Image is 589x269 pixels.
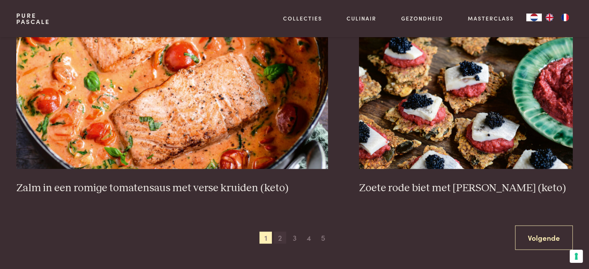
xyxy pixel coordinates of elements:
a: EN [542,14,557,21]
button: Uw voorkeuren voor toestemming voor trackingtechnologieën [570,250,583,263]
a: Zalm in een romige tomatensaus met verse kruiden (keto) Zalm in een romige tomatensaus met verse ... [16,14,328,194]
aside: Language selected: Nederlands [526,14,573,21]
a: Volgende [515,225,573,250]
a: NL [526,14,542,21]
span: 2 [274,231,286,244]
a: Masterclass [468,14,514,22]
h3: Zoete rode biet met [PERSON_NAME] (keto) [359,181,573,195]
ul: Language list [542,14,573,21]
a: Gezondheid [401,14,443,22]
span: 3 [288,231,301,244]
img: Zoete rode biet met zure haring (keto) [359,14,573,169]
span: 1 [259,231,272,244]
a: Culinair [347,14,376,22]
span: 5 [317,231,330,244]
a: Collecties [283,14,322,22]
img: Zalm in een romige tomatensaus met verse kruiden (keto) [16,14,328,169]
div: Language [526,14,542,21]
span: 4 [303,231,315,244]
a: FR [557,14,573,21]
a: Zoete rode biet met zure haring (keto) Zoete rode biet met [PERSON_NAME] (keto) [359,14,573,194]
a: PurePascale [16,12,50,25]
h3: Zalm in een romige tomatensaus met verse kruiden (keto) [16,181,328,195]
